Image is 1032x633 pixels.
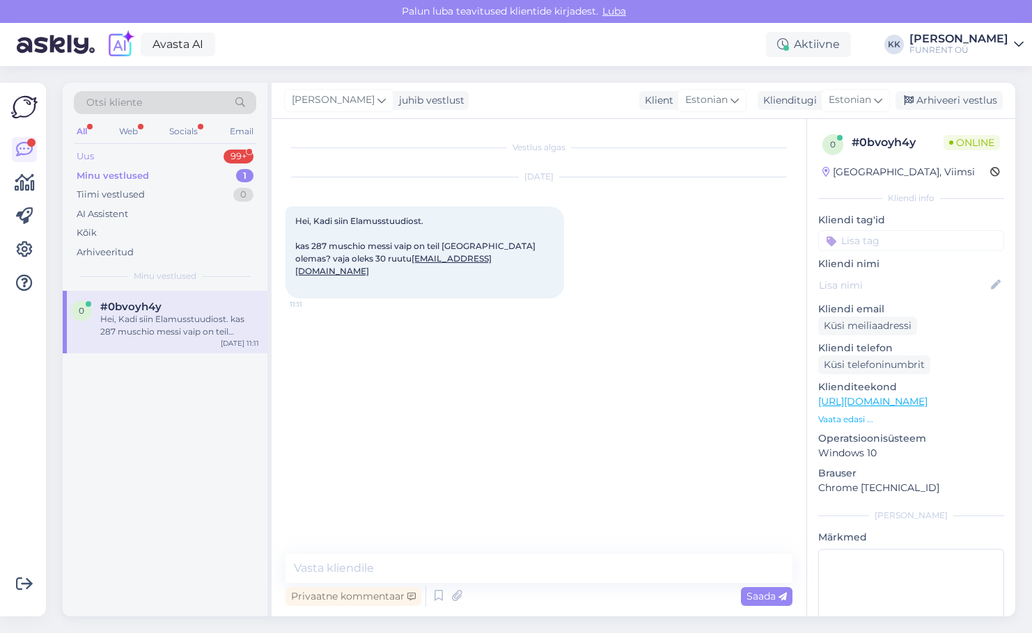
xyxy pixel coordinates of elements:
[818,213,1004,227] p: Kliendi tag'id
[818,530,1004,545] p: Märkmed
[818,395,928,408] a: [URL][DOMAIN_NAME]
[819,278,988,293] input: Lisa nimi
[758,93,817,108] div: Klienditugi
[77,226,97,240] div: Kõik
[766,32,851,57] div: Aktiivne
[134,270,196,282] span: Minu vestlused
[141,33,215,56] a: Avasta AI
[818,355,930,374] div: Küsi telefoninumbrit
[11,94,38,120] img: Askly Logo
[818,446,1004,460] p: Windows 10
[818,192,1004,205] div: Kliendi info
[822,165,975,179] div: [GEOGRAPHIC_DATA], Viimsi
[233,188,253,202] div: 0
[818,431,1004,446] p: Operatsioonisüsteem
[896,91,1003,110] div: Arhiveeri vestlus
[944,135,1000,150] span: Online
[74,122,90,141] div: All
[286,170,792,183] div: [DATE]
[909,33,1024,56] a: [PERSON_NAME]FUNRENT OÜ
[286,141,792,154] div: Vestlus algas
[818,509,1004,522] div: [PERSON_NAME]
[227,122,256,141] div: Email
[639,93,673,108] div: Klient
[852,134,944,151] div: # 0bvoyh4y
[393,93,464,108] div: juhib vestlust
[598,5,630,17] span: Luba
[77,246,134,259] div: Arhiveeritud
[79,305,84,316] span: 0
[77,188,145,202] div: Tiimi vestlused
[290,299,342,310] span: 11:11
[116,122,141,141] div: Web
[829,93,871,108] span: Estonian
[100,301,162,313] span: #0bvoyh4y
[818,481,1004,495] p: Chrome [TECHNICAL_ID]
[221,338,259,348] div: [DATE] 11:11
[166,122,201,141] div: Socials
[236,169,253,183] div: 1
[77,169,149,183] div: Minu vestlused
[884,35,904,54] div: KK
[818,257,1004,271] p: Kliendi nimi
[295,216,538,276] span: Hei, Kadi siin Elamusstuudiost. kas 287 muschio messi vaip on teil [GEOGRAPHIC_DATA] olemas? vaja...
[830,139,836,150] span: 0
[818,413,1004,426] p: Vaata edasi ...
[818,466,1004,481] p: Brauser
[909,45,1008,56] div: FUNRENT OÜ
[818,302,1004,316] p: Kliendi email
[106,30,135,59] img: explore-ai
[224,150,253,163] div: 99+
[818,341,1004,355] p: Kliendi telefon
[77,207,128,221] div: AI Assistent
[292,93,375,108] span: [PERSON_NAME]
[818,316,917,335] div: Küsi meiliaadressi
[818,380,1004,394] p: Klienditeekond
[86,95,142,110] span: Otsi kliente
[746,590,787,602] span: Saada
[77,150,94,163] div: Uus
[818,230,1004,251] input: Lisa tag
[685,93,728,108] span: Estonian
[286,587,421,606] div: Privaatne kommentaar
[909,33,1008,45] div: [PERSON_NAME]
[100,313,259,338] div: Hei, Kadi siin Elamusstuudiost. kas 287 muschio messi vaip on teil [GEOGRAPHIC_DATA] olemas? vaja...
